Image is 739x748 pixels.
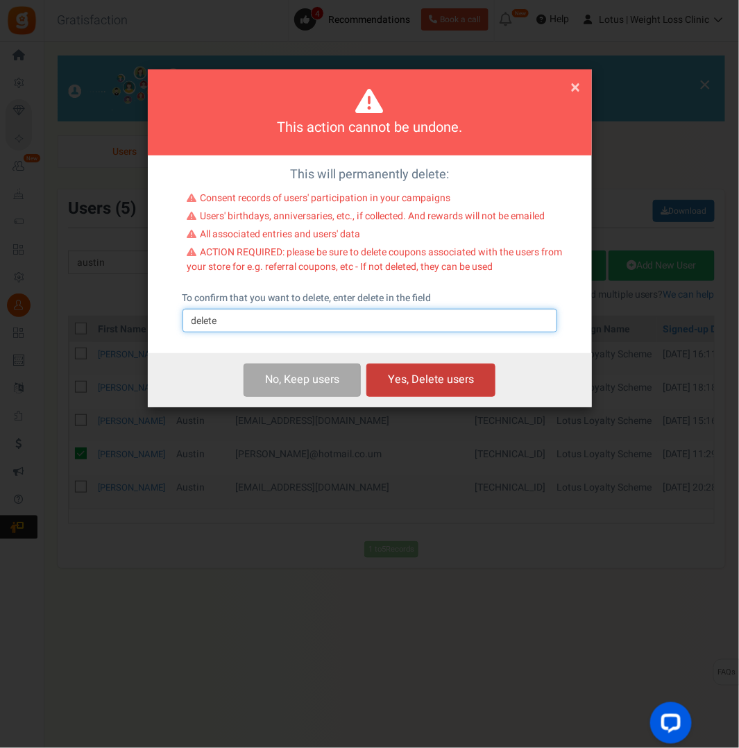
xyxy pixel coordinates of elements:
[334,371,339,388] span: s
[182,309,557,332] input: delete
[187,192,562,210] li: Consent records of users' participation in your campaigns
[187,246,562,278] li: ACTION REQUIRED: please be sure to delete coupons associated with the users from your store for e...
[187,210,562,228] li: Users' birthdays, anniversaries, etc., if collected. And rewards will not be emailed
[182,291,432,305] label: To confirm that you want to delete, enter delete in the field
[165,118,575,138] h4: This action cannot be undone.
[244,364,361,396] button: No, Keep users
[366,364,495,396] button: Yes, Delete users
[158,166,581,184] p: This will permanently delete:
[187,228,562,246] li: All associated entries and users' data
[571,74,581,101] span: ×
